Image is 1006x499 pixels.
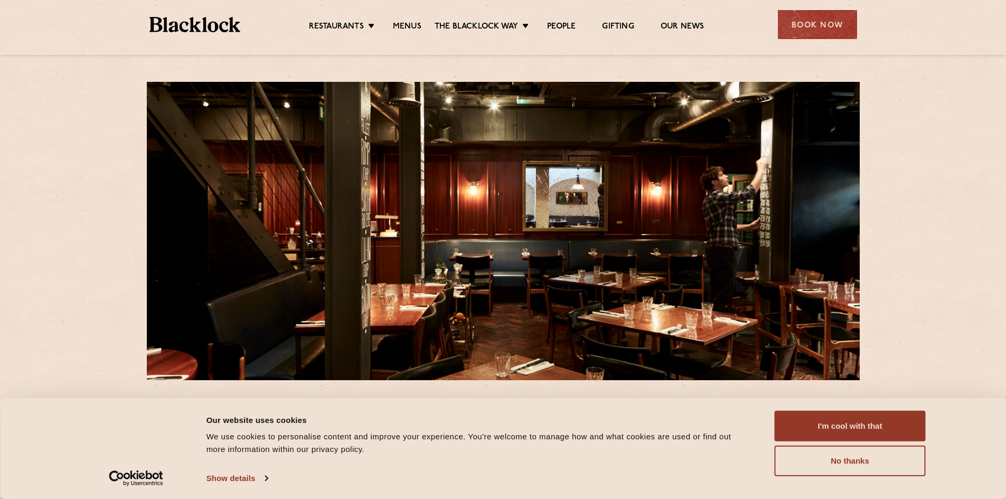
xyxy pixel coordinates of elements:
a: The Blacklock Way [435,22,518,33]
a: People [547,22,576,33]
img: BL_Textured_Logo-footer-cropped.svg [149,17,241,32]
button: No thanks [775,446,926,476]
a: Show details [206,470,268,486]
a: Our News [661,22,704,33]
button: I'm cool with that [775,411,926,441]
a: Menus [393,22,421,33]
div: Book Now [778,10,857,39]
a: Restaurants [309,22,364,33]
div: Our website uses cookies [206,413,751,426]
a: Gifting [602,22,634,33]
div: We use cookies to personalise content and improve your experience. You're welcome to manage how a... [206,430,751,456]
a: Usercentrics Cookiebot - opens in a new window [90,470,182,486]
